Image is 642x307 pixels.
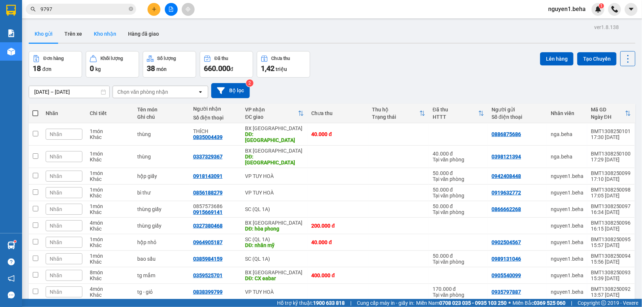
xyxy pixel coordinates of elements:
[591,253,631,259] div: BMT1308250094
[245,125,304,131] div: BX [GEOGRAPHIC_DATA]
[591,209,631,215] div: 16:34 [DATE]
[50,272,62,278] span: Nhãn
[357,299,414,307] span: Cung cấp máy in - giấy in:
[90,170,130,176] div: 1 món
[595,6,602,13] img: icon-new-feature
[157,56,176,61] div: Số lượng
[129,7,133,11] span: close-circle
[193,173,223,179] div: 0918143091
[193,190,223,196] div: 0856188279
[433,193,485,199] div: Tại văn phòng
[492,206,521,212] div: 0866662268
[42,66,52,72] span: đơn
[90,292,130,298] div: Khác
[245,289,304,295] div: VP TUY HOÀ
[551,131,584,137] div: nga.beha
[551,256,584,262] div: nguyen1.beha
[193,223,223,229] div: 0327380468
[95,66,101,72] span: kg
[50,256,62,262] span: Nhãn
[439,300,507,306] strong: 0708 023 035 - 0935 103 250
[182,3,195,16] button: aim
[245,242,304,248] div: DĐ: nhân mỹ
[245,173,304,179] div: VP TUY HOÀ
[591,292,631,298] div: 13:57 [DATE]
[137,256,186,262] div: bao sầu
[200,51,253,78] button: Đã thu660.000đ
[245,148,304,154] div: BX [GEOGRAPHIC_DATA]
[6,5,16,16] img: logo-vxr
[311,223,365,229] div: 200.000 đ
[50,154,62,160] span: Nhãn
[245,107,298,113] div: VP nhận
[8,292,15,299] span: message
[591,151,631,157] div: BMT1308250100
[156,66,167,72] span: món
[137,107,186,113] div: Tên món
[7,48,15,56] img: warehouse-icon
[90,253,130,259] div: 1 món
[137,173,186,179] div: hộp giấy
[14,240,16,243] sup: 1
[591,157,631,163] div: 17:29 [DATE]
[591,114,625,120] div: Ngày ĐH
[594,23,619,31] div: ver 1.8.138
[433,107,479,113] div: Đã thu
[433,292,485,298] div: Tại văn phòng
[433,203,485,209] div: 50.000 đ
[90,134,130,140] div: Khác
[591,220,631,226] div: BMT1308250096
[90,193,130,199] div: Khác
[591,128,631,134] div: BMT1308250101
[137,239,186,245] div: hộp nhỏ
[245,206,304,212] div: SC (QL 1A)
[625,3,638,16] button: caret-down
[90,236,130,242] div: 1 món
[372,114,419,120] div: Trạng thái
[591,193,631,199] div: 17:05 [DATE]
[58,25,88,43] button: Trên xe
[193,203,238,209] div: 0857573686
[193,209,223,215] div: 0915669141
[587,104,635,123] th: Toggle SortBy
[100,56,123,61] div: Khối lượng
[591,170,631,176] div: BMT1308250099
[429,104,488,123] th: Toggle SortBy
[90,157,130,163] div: Khác
[591,259,631,265] div: 15:56 [DATE]
[90,242,130,248] div: Khác
[50,239,62,245] span: Nhãn
[542,4,592,14] span: nguyen1.beha
[90,275,130,281] div: Khác
[245,226,304,232] div: DĐ: hòa phong
[551,173,584,179] div: nguyen1.beha
[551,206,584,212] div: nguyen1.beha
[193,115,238,121] div: Số điện thoại
[50,190,62,196] span: Nhãn
[433,209,485,215] div: Tại văn phòng
[193,106,238,112] div: Người nhận
[193,154,223,160] div: 0337329367
[591,236,631,242] div: BMT1308250095
[129,6,133,13] span: close-circle
[551,239,584,245] div: nguyen1.beha
[591,242,631,248] div: 15:57 [DATE]
[137,114,186,120] div: Ghi chú
[591,203,631,209] div: BMT1308250097
[245,114,298,120] div: ĐC giao
[350,299,351,307] span: |
[143,51,196,78] button: Số lượng38món
[90,259,130,265] div: Khác
[611,6,618,13] img: phone-icon
[492,289,521,295] div: 0935797887
[90,110,130,116] div: Chi tiết
[492,190,521,196] div: 0919632772
[492,154,521,160] div: 0398121394
[7,29,15,37] img: solution-icon
[245,269,304,275] div: BX [GEOGRAPHIC_DATA]
[512,299,565,307] span: Miền Bắc
[246,79,253,87] sup: 2
[137,131,186,137] div: thùng
[591,269,631,275] div: BMT1308250093
[433,151,485,157] div: 40.000 đ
